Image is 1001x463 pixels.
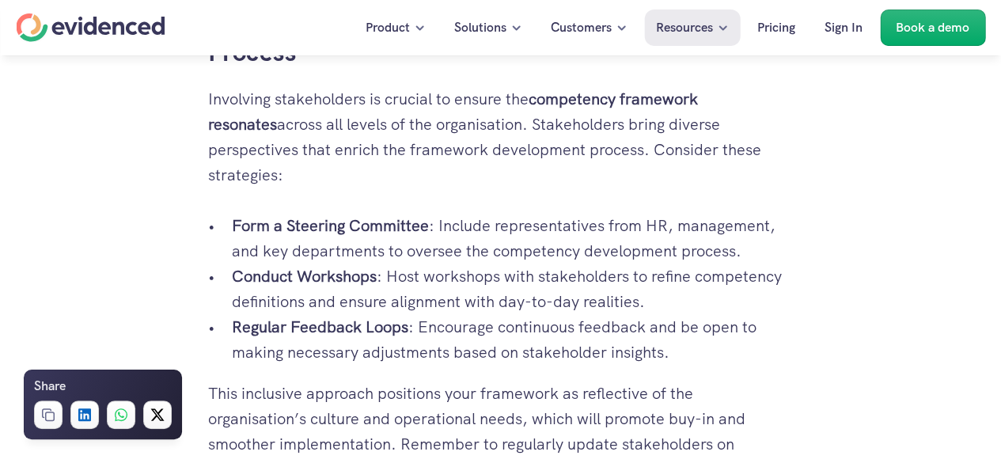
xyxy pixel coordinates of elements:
p: Sign In [825,17,863,38]
p: : Encourage continuous feedback and be open to making necessary adjustments based on stakeholder ... [232,314,794,365]
p: Pricing [757,17,795,38]
p: : Host workshops with stakeholders to refine competency definitions and ensure alignment with day... [232,264,794,314]
strong: competency framework resonates [208,89,702,135]
p: Product [366,17,410,38]
p: Involving stakeholders is crucial to ensure the across all levels of the organisation. Stakeholde... [208,86,794,188]
a: Book a demo [880,9,985,46]
strong: Regular Feedback Loops [232,317,408,337]
p: Customers [551,17,612,38]
p: Resources [656,17,713,38]
a: Sign In [813,9,874,46]
strong: Form a Steering Committee [232,215,429,236]
a: Home [16,13,165,42]
p: : Include representatives from HR, management, and key departments to oversee the competency deve... [232,213,794,264]
a: Pricing [745,9,807,46]
p: Book a demo [896,17,969,38]
strong: Conduct Workshops [232,266,377,287]
h6: Share [34,376,66,397]
p: Solutions [454,17,506,38]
